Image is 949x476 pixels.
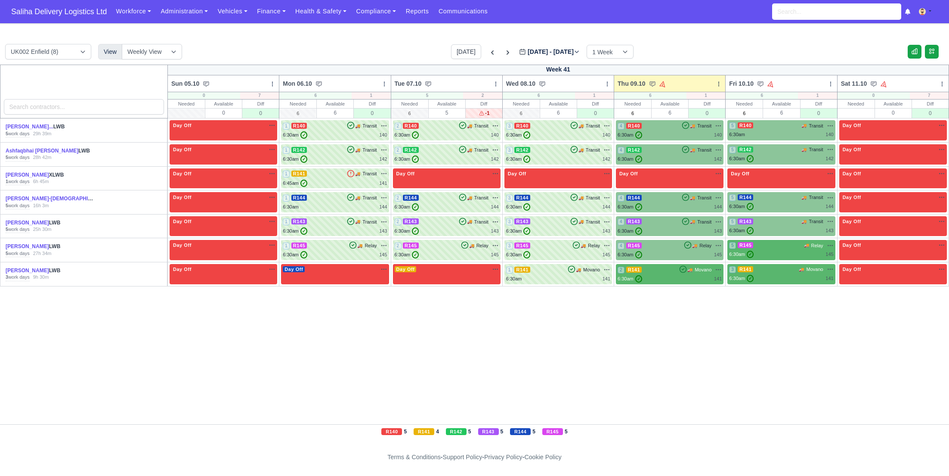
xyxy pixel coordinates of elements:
[355,218,360,225] span: 🚚
[825,251,833,258] div: 145
[763,108,800,117] div: 6
[506,79,535,88] span: Wed 08.10
[6,172,49,178] a: [PERSON_NAME]
[352,92,390,99] div: 1
[391,92,464,99] div: 5
[317,108,353,117] div: 6
[111,3,156,20] a: Workforce
[395,131,419,139] div: 6:30am
[354,100,390,108] div: Diff
[586,194,600,202] span: Transit
[283,156,307,163] div: 6:30am
[626,243,642,249] span: R145
[395,123,402,130] span: 2
[838,92,910,99] div: 0
[474,122,488,130] span: Transit
[689,100,725,108] div: Diff
[279,92,352,99] div: 6
[729,155,754,162] div: 6:30am
[168,100,205,108] div: Needed
[578,218,584,225] span: 🚚
[412,227,419,235] span: ✓
[524,454,561,460] a: Cookie Policy
[618,79,646,88] span: Thu 09.10
[690,195,695,201] span: 🚚
[772,3,901,20] input: Search...
[171,171,193,177] span: Day Off
[506,156,531,163] div: 6:30am
[317,100,353,108] div: Available
[395,147,402,154] span: 2
[6,147,95,155] div: LWB
[841,146,863,152] span: Day Off
[362,146,377,154] span: Transit
[514,218,530,224] span: R143
[300,156,307,163] span: ✓
[578,123,584,129] span: 🚚
[291,171,307,177] span: R141
[391,100,428,108] div: Needed
[506,171,528,177] span: Day Off
[588,242,600,249] span: Relay
[395,79,422,88] span: Tue 07.10
[614,100,651,108] div: Needed
[697,146,711,154] span: Transit
[618,131,642,139] div: 6:30am
[618,147,624,154] span: 4
[467,195,472,201] span: 🚚
[714,203,722,211] div: 144
[689,108,725,118] div: 0
[474,194,488,202] span: Transit
[577,100,614,108] div: Diff
[841,79,867,88] span: Sat 11.10
[626,218,642,224] span: R143
[714,156,722,163] div: 142
[635,203,642,211] span: ✓
[618,227,642,235] div: 6:30am
[726,92,798,99] div: 6
[6,124,53,130] a: [PERSON_NAME]...
[168,92,240,99] div: 0
[540,108,577,117] div: 6
[729,171,751,177] span: Day Off
[614,92,686,99] div: 6
[841,242,863,248] span: Day Off
[6,148,78,154] a: Ashfaqbhai [PERSON_NAME]
[401,3,433,20] a: Reports
[466,100,502,108] div: Diff
[205,108,242,117] div: 0
[463,92,502,99] div: 2
[213,3,252,20] a: Vehicles
[811,242,823,249] span: Relay
[6,155,8,160] strong: 5
[291,218,307,224] span: R143
[841,218,863,224] span: Day Off
[379,227,387,235] div: 143
[242,108,279,118] div: 0
[690,123,695,129] span: 🚚
[6,123,95,131] div: LWB
[586,122,600,130] span: Transit
[354,108,390,118] div: 0
[801,100,837,108] div: Diff
[171,122,193,128] span: Day Off
[491,227,498,235] div: 143
[697,122,711,130] span: Transit
[291,147,307,153] span: R142
[729,251,754,258] div: 6:30am
[467,123,472,129] span: 🚚
[635,227,642,235] span: ✓
[6,220,49,226] a: [PERSON_NAME]
[506,203,531,211] div: 6:30am
[690,218,695,225] span: 🚚
[403,147,419,153] span: R142
[738,122,754,128] span: R140
[514,243,530,249] span: R145
[697,218,711,226] span: Transit
[603,203,610,211] div: 144
[686,92,725,99] div: 1
[6,203,8,208] strong: 5
[7,3,111,20] a: Saliha Delivery Logistics Ltd
[291,123,307,129] span: R140
[6,195,95,202] div: LWB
